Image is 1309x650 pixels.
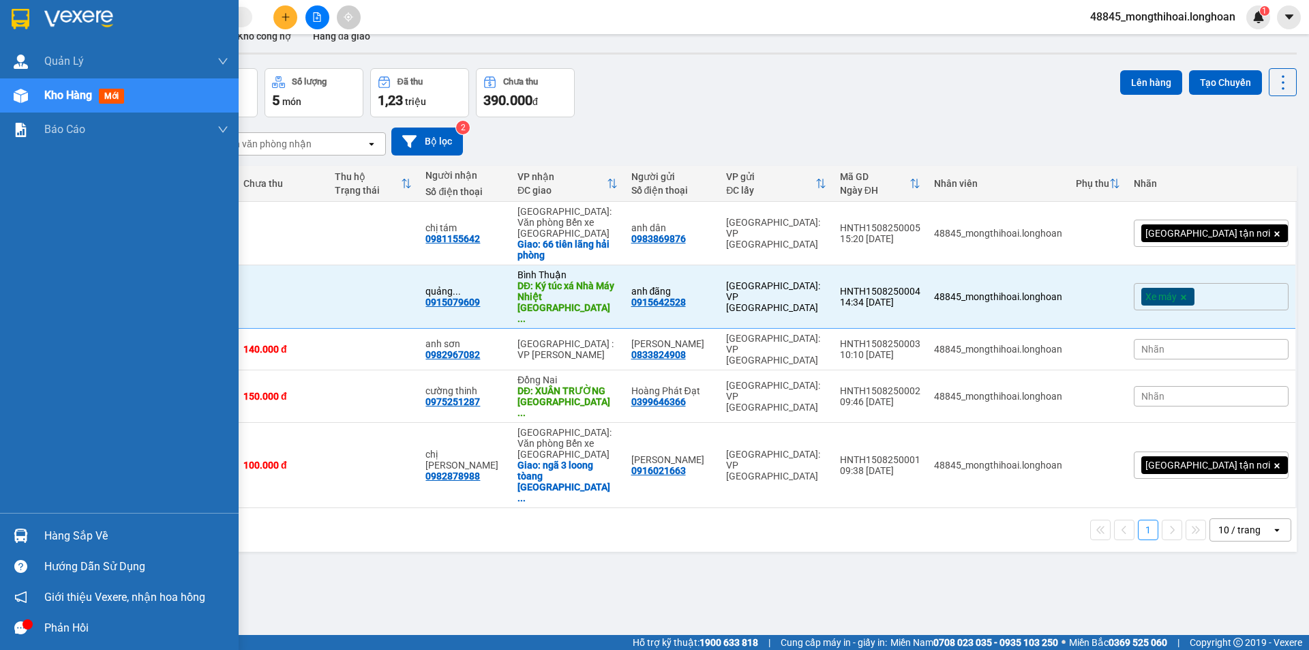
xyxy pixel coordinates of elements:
[217,56,228,67] span: down
[391,128,463,156] button: Bộ lọc
[292,77,327,87] div: Số lượng
[1145,291,1177,303] span: Xe máy
[934,291,1062,302] div: 48845_mongthihoai.longhoan
[840,465,920,476] div: 09:38 [DATE]
[425,396,480,407] div: 0975251287
[1262,6,1267,16] span: 1
[425,449,504,471] div: chị thảo
[517,313,526,324] span: ...
[511,166,624,202] th: Toggle SortBy
[370,68,469,117] button: Đã thu1,23 triệu
[425,385,504,396] div: cường thinh
[1141,344,1164,355] span: Nhãn
[631,349,686,360] div: 0833824908
[719,166,832,202] th: Toggle SortBy
[1062,640,1066,645] span: ⚪️
[1233,638,1243,647] span: copyright
[517,374,617,385] div: Đồng Nai
[517,427,617,460] div: [GEOGRAPHIC_DATA]: Văn phòng Bến xe [GEOGRAPHIC_DATA]
[768,635,770,650] span: |
[840,396,920,407] div: 09:46 [DATE]
[243,460,321,471] div: 100.000 đ
[517,269,617,280] div: Bình Thuận
[456,121,470,134] sup: 2
[1145,227,1270,239] span: [GEOGRAPHIC_DATA] tận nơi
[265,68,363,117] button: Số lượng5món
[44,618,228,638] div: Phản hồi
[1283,11,1295,23] span: caret-down
[631,171,713,182] div: Người gửi
[397,77,423,87] div: Đã thu
[726,280,826,313] div: [GEOGRAPHIC_DATA]: VP [GEOGRAPHIC_DATA]
[517,338,617,360] div: [GEOGRAPHIC_DATA] : VP [PERSON_NAME]
[933,637,1058,648] strong: 0708 023 035 - 0935 103 250
[99,89,124,104] span: mới
[1138,520,1158,540] button: 1
[726,217,826,250] div: [GEOGRAPHIC_DATA]: VP [GEOGRAPHIC_DATA]
[453,286,461,297] span: ...
[44,557,228,577] div: Hướng dẫn sử dụng
[425,297,480,308] div: 0915079609
[312,12,322,22] span: file-add
[44,526,228,546] div: Hàng sắp về
[1069,635,1167,650] span: Miền Bắc
[14,123,28,137] img: solution-icon
[726,171,815,182] div: VP gửi
[631,185,713,196] div: Số điện thoại
[1252,11,1265,23] img: icon-new-feature
[840,338,920,349] div: HNTH1508250003
[1260,6,1269,16] sup: 1
[517,239,617,261] div: Giao: 66 tiên lãng hải phòng
[840,454,920,465] div: HNTH1508250001
[1177,635,1179,650] span: |
[302,20,381,53] button: Hàng đã giao
[934,460,1062,471] div: 48845_mongthihoai.longhoan
[699,637,758,648] strong: 1900 633 818
[631,385,713,396] div: Hoàng Phát Đạt
[631,222,713,233] div: anh dân
[405,96,426,107] span: triệu
[890,635,1058,650] span: Miền Nam
[633,635,758,650] span: Hỗ trợ kỹ thuật:
[44,589,205,606] span: Giới thiệu Vexere, nhận hoa hồng
[1277,5,1301,29] button: caret-down
[217,124,228,135] span: down
[425,186,504,197] div: Số điện thoại
[631,286,713,297] div: anh đãng
[934,178,1062,189] div: Nhân viên
[781,635,887,650] span: Cung cấp máy in - giấy in:
[217,137,312,151] div: Chọn văn phòng nhận
[726,449,826,482] div: [GEOGRAPHIC_DATA]: VP [GEOGRAPHIC_DATA]
[425,222,504,233] div: chị tám
[840,349,920,360] div: 10:10 [DATE]
[425,338,504,349] div: anh sơn
[335,171,402,182] div: Thu hộ
[631,454,713,465] div: anh minh
[14,89,28,103] img: warehouse-icon
[517,407,526,418] span: ...
[273,5,297,29] button: plus
[281,12,290,22] span: plus
[1134,178,1289,189] div: Nhãn
[14,529,28,543] img: warehouse-icon
[517,185,606,196] div: ĐC giao
[840,286,920,297] div: HNTH1508250004
[840,385,920,396] div: HNTH1508250002
[335,185,402,196] div: Trạng thái
[1189,70,1262,95] button: Tạo Chuyến
[833,166,927,202] th: Toggle SortBy
[425,471,480,482] div: 0982878988
[517,206,617,239] div: [GEOGRAPHIC_DATA]: Văn phòng Bến xe [GEOGRAPHIC_DATA]
[425,349,480,360] div: 0982967082
[1218,523,1261,537] div: 10 / trang
[840,233,920,244] div: 15:20 [DATE]
[840,222,920,233] div: HNTH1508250005
[96,6,275,25] strong: PHIẾU DÁN LÊN HÀNG
[1145,459,1270,471] span: [GEOGRAPHIC_DATA] tận nơi
[378,92,403,108] span: 1,23
[12,9,29,29] img: logo-vxr
[840,185,909,196] div: Ngày ĐH
[517,171,606,182] div: VP nhận
[5,94,85,106] span: 15:20:10 [DATE]
[517,492,526,503] span: ...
